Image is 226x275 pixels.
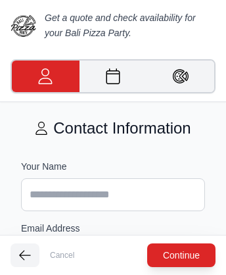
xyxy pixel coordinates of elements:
label: Email Address [21,222,205,235]
img: Arrow Left [18,249,32,262]
img: Bali Pizza Party [11,12,37,39]
img: Calendar [105,68,121,84]
h2: Contact Information [11,118,215,139]
p: Get a quote and check availability for your Bali Pizza Party. [45,11,215,41]
button: Cancel [45,247,79,263]
img: Pizza [173,68,189,84]
img: User [35,122,48,135]
button: Continue [147,243,215,267]
img: User [37,68,53,84]
label: Your Name [21,160,205,173]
